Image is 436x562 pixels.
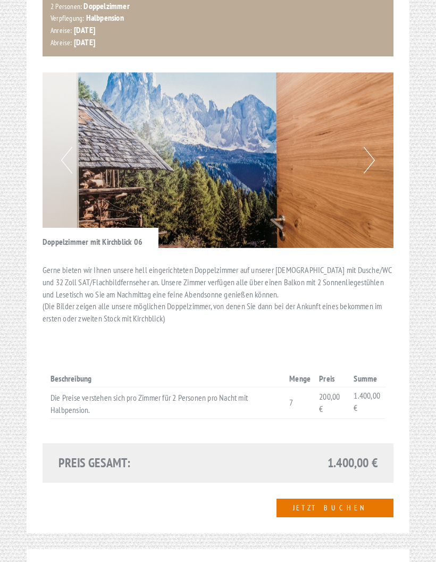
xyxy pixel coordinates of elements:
th: Beschreibung [51,370,285,387]
td: 1.400,00 € [349,387,385,418]
div: Doppelzimmer mit Kirchblick 06 [43,228,158,248]
td: Die Preise verstehen sich pro Zimmer für 2 Personen pro Nacht mit Halbpension. [51,387,285,418]
button: Next [364,147,375,173]
a: Jetzt buchen [276,499,393,517]
th: Menge [285,370,315,387]
small: Abreise: [51,38,72,47]
td: 7 [285,387,315,418]
span: 1.400,00 € [328,454,378,472]
b: Doppelzimmer [83,1,129,11]
small: Verpflegung: [51,13,84,23]
span: 200,00 € [319,391,340,414]
p: Gerne bieten wir Ihnen unsere hell eingerichteten Doppelzimmer auf unserer [DEMOGRAPHIC_DATA] mit... [43,264,393,325]
img: image [43,72,393,248]
small: Anreise: [51,26,72,35]
b: [DATE] [74,37,95,47]
th: Summe [349,370,385,387]
th: Preis [315,370,349,387]
b: Halbpension [86,12,124,23]
b: [DATE] [74,24,95,35]
div: Preis gesamt: [51,454,218,472]
small: 2 Personen: [51,2,82,11]
button: Previous [61,147,72,173]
